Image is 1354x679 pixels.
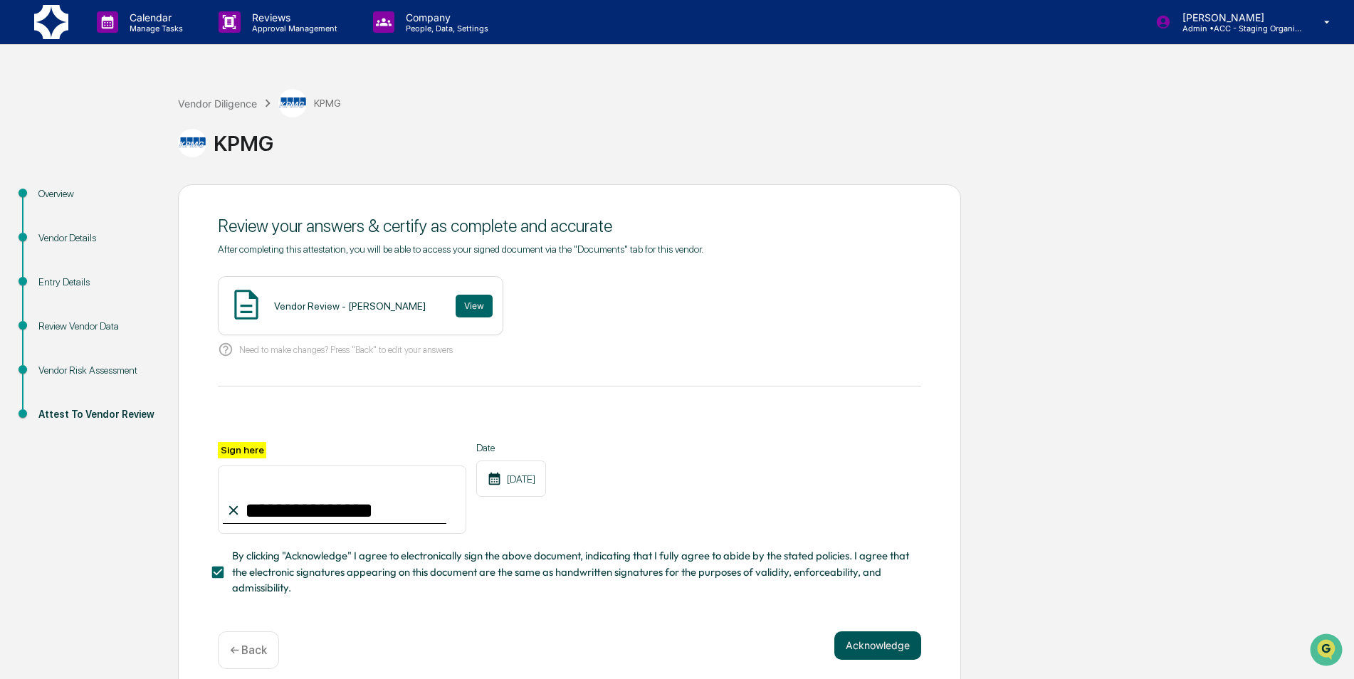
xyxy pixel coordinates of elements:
[48,109,233,123] div: Start new chat
[394,11,495,23] p: Company
[278,89,307,117] img: Vendor Logo
[28,206,90,221] span: Data Lookup
[14,181,26,192] div: 🖐️
[476,460,546,497] div: [DATE]
[456,295,493,317] button: View
[476,442,546,453] label: Date
[38,363,155,378] div: Vendor Risk Assessment
[239,344,453,355] p: Need to make changes? Press "Back" to edit your answers
[14,109,40,135] img: 1746055101610-c473b297-6a78-478c-a979-82029cc54cd1
[98,174,182,199] a: 🗄️Attestations
[1171,23,1303,33] p: Admin • ACC - Staging Organization
[218,243,703,255] span: After completing this attestation, you will be able to access your signed document via the "Docum...
[103,181,115,192] div: 🗄️
[14,30,259,53] p: How can we help?
[118,23,190,33] p: Manage Tasks
[38,186,155,201] div: Overview
[178,98,257,110] div: Vendor Diligence
[218,442,266,458] label: Sign here
[178,129,206,157] img: Vendor Logo
[178,129,1347,157] div: KPMG
[834,631,921,660] button: Acknowledge
[274,300,426,312] div: Vendor Review - [PERSON_NAME]
[242,113,259,130] button: Start new chat
[1308,632,1347,670] iframe: Open customer support
[38,231,155,246] div: Vendor Details
[14,208,26,219] div: 🔎
[230,643,267,657] p: ← Back
[232,548,910,596] span: By clicking "Acknowledge" I agree to electronically sign the above document, indicating that I fu...
[1171,11,1303,23] p: [PERSON_NAME]
[38,319,155,334] div: Review Vendor Data
[9,174,98,199] a: 🖐️Preclearance
[229,287,264,322] img: Document Icon
[218,216,921,236] div: Review your answers & certify as complete and accurate
[117,179,177,194] span: Attestations
[38,407,155,422] div: Attest To Vendor Review
[394,23,495,33] p: People, Data, Settings
[241,11,345,23] p: Reviews
[34,5,68,39] img: logo
[278,89,341,117] div: KPMG
[118,11,190,23] p: Calendar
[38,275,155,290] div: Entry Details
[100,241,172,252] a: Powered byPylon
[241,23,345,33] p: Approval Management
[9,201,95,226] a: 🔎Data Lookup
[28,179,92,194] span: Preclearance
[142,241,172,252] span: Pylon
[48,123,180,135] div: We're available if you need us!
